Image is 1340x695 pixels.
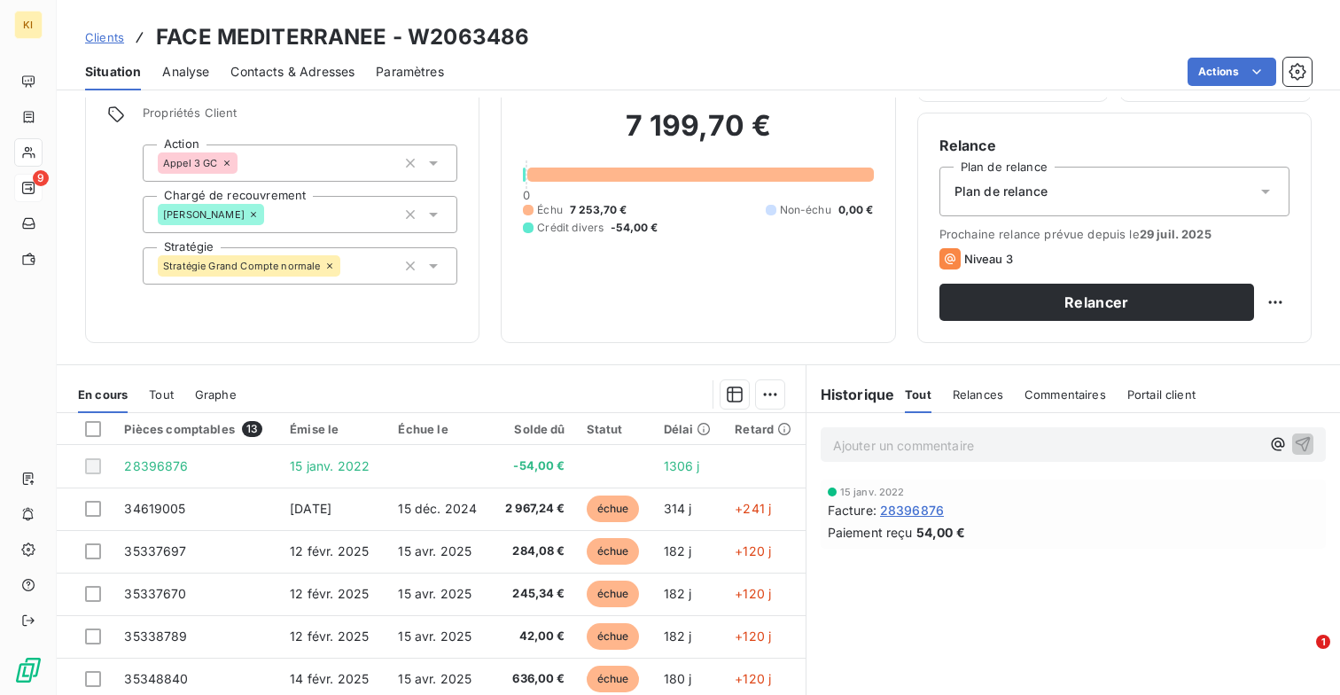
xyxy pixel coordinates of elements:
input: Ajouter une valeur [264,207,278,223]
span: Crédit divers [537,220,604,236]
span: [PERSON_NAME] [163,209,245,220]
span: 245,34 € [502,585,565,603]
span: 29 juil. 2025 [1140,227,1211,241]
span: 180 j [664,671,692,686]
span: 9 [33,170,49,186]
span: 35348840 [124,671,188,686]
span: 2 967,24 € [502,500,565,518]
input: Ajouter une valeur [238,155,252,171]
span: Appel 3 GC [163,158,218,168]
span: +120 j [735,543,771,558]
div: Délai [664,422,714,436]
span: Clients [85,30,124,44]
span: Paramètres [376,63,444,81]
span: 15 déc. 2024 [398,501,477,516]
span: Plan de relance [954,183,1048,200]
span: 12 févr. 2025 [290,629,369,644]
span: 636,00 € [502,670,565,688]
iframe: Intercom live chat [1280,635,1322,677]
span: 182 j [664,543,692,558]
span: Stratégie Grand Compte normale [163,261,321,271]
button: Relancer [939,284,1254,321]
span: -54,00 € [502,457,565,475]
div: KI [14,11,43,39]
span: Paiement reçu [828,523,913,542]
span: 13 [242,421,262,437]
span: Relances [953,387,1003,402]
span: 15 janv. 2022 [840,487,905,497]
span: Situation [85,63,141,81]
span: 15 avr. 2025 [398,629,471,644]
span: échue [587,623,640,650]
div: Statut [587,422,643,436]
h3: FACE MEDITERRANEE - W2063486 [156,21,529,53]
span: 15 janv. 2022 [290,458,370,473]
span: +120 j [735,586,771,601]
h6: Relance [939,135,1289,156]
span: +120 j [735,629,771,644]
input: Ajouter une valeur [340,258,354,274]
button: Actions [1188,58,1276,86]
span: échue [587,666,640,692]
span: 7 253,70 € [570,202,627,218]
span: 28396876 [880,501,944,519]
span: Non-échu [780,202,831,218]
span: [DATE] [290,501,331,516]
span: Propriétés Client [143,105,457,130]
span: Analyse [162,63,209,81]
span: Facture : [828,501,876,519]
div: Pièces comptables [124,421,269,437]
span: 284,08 € [502,543,565,560]
h2: 7 199,70 € [523,108,873,161]
span: Commentaires [1024,387,1106,402]
span: 14 févr. 2025 [290,671,369,686]
span: échue [587,538,640,565]
span: 28396876 [124,458,188,473]
span: 35337670 [124,586,186,601]
span: 12 févr. 2025 [290,543,369,558]
span: 35338789 [124,629,187,644]
span: 314 j [664,501,692,516]
img: Logo LeanPay [14,656,43,684]
div: Émise le [290,422,377,436]
span: 54,00 € [916,523,965,542]
span: Graphe [195,387,237,402]
span: Tout [149,387,174,402]
div: Solde dû [502,422,565,436]
span: échue [587,496,640,522]
span: +120 j [735,671,771,686]
span: 42,00 € [502,628,565,645]
span: Portail client [1127,387,1196,402]
h6: Historique [806,384,895,405]
span: 0 [523,188,530,202]
span: Niveau 3 [964,252,1013,266]
span: Tout [905,387,931,402]
span: En cours [78,387,128,402]
span: échue [587,581,640,607]
span: Contacts & Adresses [230,63,354,81]
span: 182 j [664,586,692,601]
span: 12 févr. 2025 [290,586,369,601]
span: 15 avr. 2025 [398,586,471,601]
span: 34619005 [124,501,185,516]
span: 1306 j [664,458,700,473]
span: 15 avr. 2025 [398,671,471,686]
span: 15 avr. 2025 [398,543,471,558]
div: Retard [735,422,794,436]
span: 1 [1316,635,1330,649]
span: Prochaine relance prévue depuis le [939,227,1289,241]
span: Échu [537,202,563,218]
span: 35337697 [124,543,186,558]
span: -54,00 € [611,220,658,236]
span: +241 j [735,501,771,516]
div: Échue le [398,422,480,436]
a: 9 [14,174,42,202]
span: 0,00 € [838,202,874,218]
span: 182 j [664,629,692,644]
a: Clients [85,28,124,46]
